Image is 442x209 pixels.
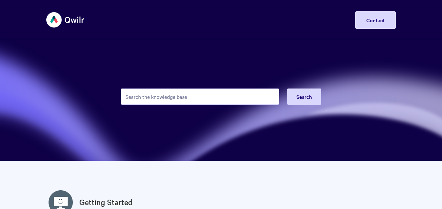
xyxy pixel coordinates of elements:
button: Search [287,89,321,105]
img: Qwilr Help Center [46,8,85,32]
input: Search the knowledge base [121,89,279,105]
a: Getting Started [79,196,133,208]
a: Contact [355,11,396,29]
span: Search [296,93,312,100]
